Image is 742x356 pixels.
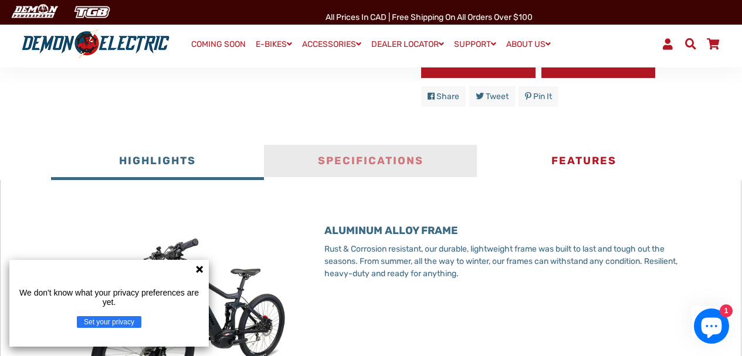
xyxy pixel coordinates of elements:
p: We don't know what your privacy preferences are yet. [14,288,204,307]
p: Rust & Corrosion resistant, our durable, lightweight frame was built to last and tough out the se... [324,243,690,280]
h3: ALUMINUM ALLOY FRAME [324,225,690,238]
button: Features [477,145,690,180]
button: Specifications [264,145,477,180]
img: TGB Canada [68,2,116,22]
inbox-online-store-chat: Shopify online store chat [690,308,733,347]
a: ABOUT US [502,36,555,53]
img: Demon Electric logo [18,29,174,59]
span: Share [436,91,459,101]
button: Highlights [51,145,264,180]
img: Demon Electric [6,2,62,22]
a: SUPPORT [450,36,500,53]
span: Tweet [486,91,509,101]
span: Pin it [533,91,552,101]
span: All Prices in CAD | Free shipping on all orders over $100 [326,12,533,22]
button: Set your privacy [77,316,141,328]
a: COMING SOON [187,36,250,53]
a: E-BIKES [252,36,296,53]
a: ACCESSORIES [298,36,365,53]
a: DEALER LOCATOR [367,36,448,53]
